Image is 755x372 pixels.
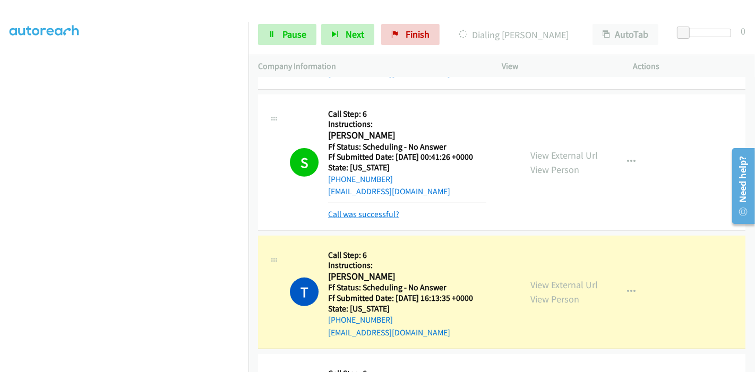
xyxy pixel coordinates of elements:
span: Finish [406,28,430,40]
h5: Call Step: 6 [328,109,486,119]
div: 0 [741,24,745,38]
div: Delay between calls (in seconds) [682,29,731,37]
p: Company Information [258,60,483,73]
h1: T [290,278,319,306]
a: [EMAIL_ADDRESS][DOMAIN_NAME] [328,186,450,196]
a: View Person [530,293,579,305]
h5: State: [US_STATE] [328,162,486,173]
h5: Instructions: [328,119,486,129]
h2: [PERSON_NAME] [328,129,486,142]
a: View External Url [530,149,598,161]
h5: Ff Status: Scheduling - No Answer [328,142,486,152]
p: Actions [633,60,746,73]
h5: Ff Status: Scheduling - No Answer [328,282,486,293]
a: Call was successful? [328,209,399,219]
p: Dialing [PERSON_NAME] [454,28,573,42]
iframe: Resource Center [725,144,755,228]
h5: Instructions: [328,260,486,271]
a: View External Url [530,279,598,291]
a: [PHONE_NUMBER] [328,315,393,325]
a: Pause [258,24,316,45]
button: AutoTab [593,24,658,45]
p: View [502,60,614,73]
a: View Person [530,163,579,176]
a: [EMAIL_ADDRESS][DOMAIN_NAME] [328,327,450,338]
h1: S [290,148,319,177]
span: Next [346,28,364,40]
h2: [PERSON_NAME] [328,271,486,283]
a: Finish [381,24,440,45]
h5: State: [US_STATE] [328,304,486,314]
h5: Ff Submitted Date: [DATE] 16:13:35 +0000 [328,293,486,304]
h5: Call Step: 6 [328,250,486,261]
h5: Ff Submitted Date: [DATE] 00:41:26 +0000 [328,152,486,162]
button: Next [321,24,374,45]
a: [PHONE_NUMBER] [328,174,393,184]
span: Pause [282,28,306,40]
